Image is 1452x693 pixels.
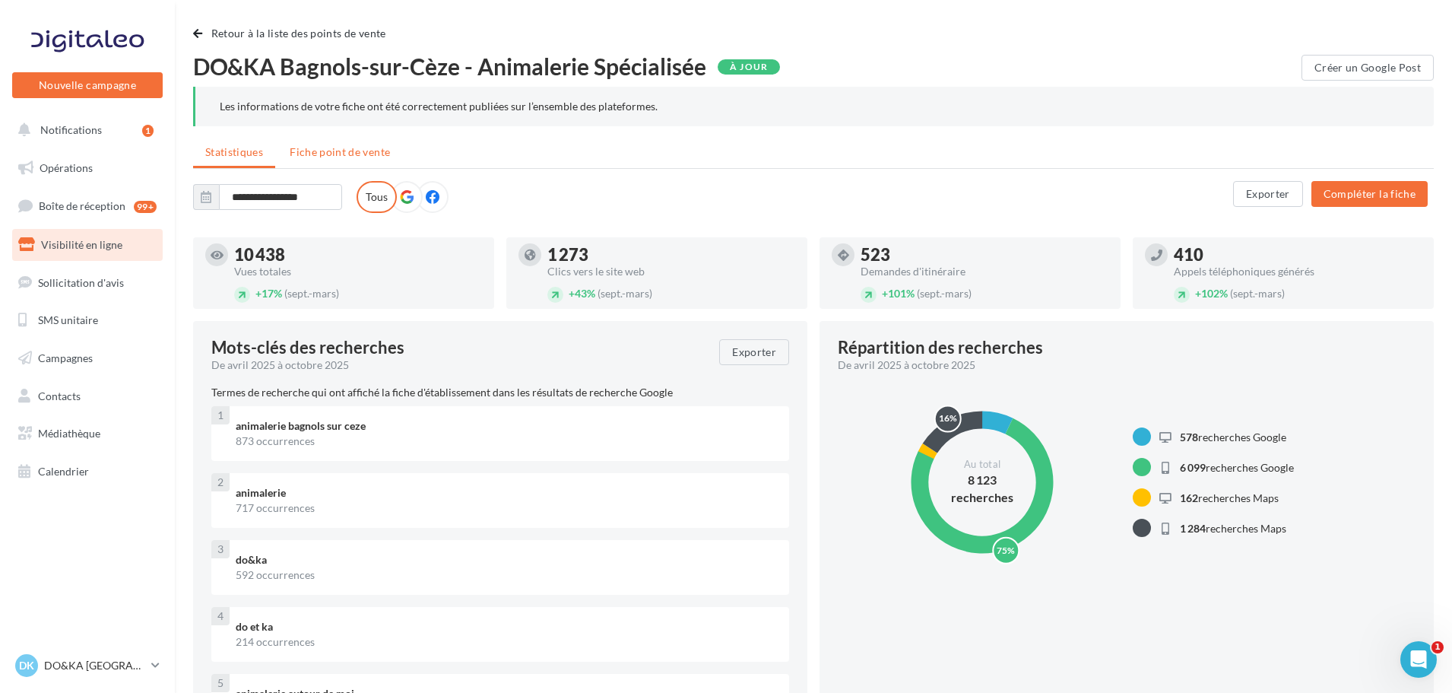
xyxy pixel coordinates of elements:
span: 162 [1180,491,1198,504]
a: Sollicitation d'avis [9,267,166,299]
span: recherches Google [1180,431,1286,443]
span: Campagnes [38,351,93,364]
a: Compléter la fiche [1305,186,1434,199]
button: Notifications 1 [9,114,160,146]
a: Boîte de réception99+ [9,189,166,222]
span: DK [19,658,34,673]
span: + [882,287,888,300]
span: 17% [255,287,282,300]
div: De avril 2025 à octobre 2025 [838,358,1403,373]
div: 717 occurrences [236,501,777,516]
span: Médiathèque [38,427,100,440]
a: Contacts [9,380,166,412]
span: + [255,287,262,300]
a: Opérations [9,152,166,184]
span: Sollicitation d'avis [38,275,124,288]
div: 214 occurrences [236,634,777,650]
div: Demandes d'itinéraire [861,266,1108,277]
span: Visibilité en ligne [41,238,122,251]
span: recherches Maps [1180,491,1279,504]
a: DK DO&KA [GEOGRAPHIC_DATA] [12,651,163,680]
span: 1 [1431,641,1444,653]
span: + [569,287,575,300]
p: Termes de recherche qui ont affiché la fiche d'établissement dans les résultats de recherche Google [211,385,789,400]
span: 6 099 [1180,461,1206,474]
div: 1 [142,125,154,137]
a: Calendrier [9,456,166,488]
span: DO&KA Bagnols-sur-Cèze - Animalerie Spécialisée [193,55,706,78]
span: (sept.-mars) [284,287,339,300]
div: 3 [211,540,230,558]
span: Boîte de réception [39,199,125,212]
span: Mots-clés des recherches [211,339,404,356]
a: Campagnes [9,342,166,374]
button: Retour à la liste des points de vente [193,24,392,43]
span: recherches Google [1180,461,1294,474]
div: Vues totales [234,266,482,277]
button: Exporter [719,339,789,365]
span: + [1195,287,1201,300]
label: Tous [357,181,397,213]
a: Visibilité en ligne [9,229,166,261]
iframe: Intercom live chat [1400,641,1437,678]
div: 2 [211,473,230,491]
span: Opérations [40,161,93,174]
a: Médiathèque [9,418,166,450]
span: Fiche point de vente [290,145,390,158]
div: 4 [211,607,230,625]
button: Nouvelle campagne [12,72,163,98]
div: 99+ [134,201,157,213]
div: do et ka [236,619,777,634]
span: (sept.-mars) [598,287,652,300]
span: recherches Maps [1180,522,1286,535]
span: Retour à la liste des points de vente [211,27,386,40]
span: (sept.-mars) [917,287,972,300]
p: DO&KA [GEOGRAPHIC_DATA] [44,658,145,673]
div: De avril 2025 à octobre 2025 [211,358,707,373]
button: Créer un Google Post [1301,55,1434,81]
div: animalerie [236,485,777,501]
span: SMS unitaire [38,313,98,326]
div: À jour [718,59,780,75]
button: Compléter la fiche [1311,181,1428,207]
span: 102% [1195,287,1228,300]
div: 873 occurrences [236,434,777,449]
div: 10 438 [234,246,482,263]
span: (sept.-mars) [1230,287,1285,300]
a: SMS unitaire [9,304,166,336]
div: animalerie bagnols sur ceze [236,418,777,434]
div: 523 [861,246,1108,263]
div: do&ka [236,552,777,567]
div: 1 [211,406,230,424]
div: 5 [211,674,230,692]
span: Notifications [40,123,102,136]
span: 101% [882,287,915,300]
button: Exporter [1233,181,1303,207]
span: Calendrier [38,465,89,478]
div: 1 273 [547,246,795,263]
div: Répartition des recherches [838,339,1043,356]
div: 592 occurrences [236,567,777,583]
div: 410 [1174,246,1422,263]
div: Appels téléphoniques générés [1174,266,1422,277]
div: Clics vers le site web [547,266,795,277]
span: 43% [569,287,595,300]
span: Contacts [38,389,81,402]
div: Les informations de votre fiche ont été correctement publiées sur l’ensemble des plateformes. [220,99,1409,114]
span: 578 [1180,431,1198,443]
span: 1 284 [1180,522,1206,535]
